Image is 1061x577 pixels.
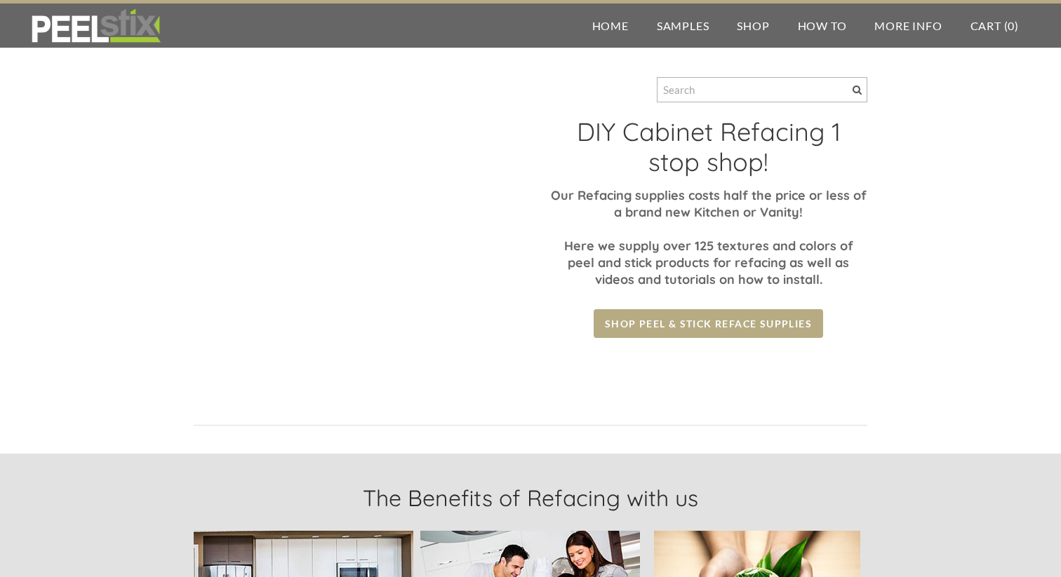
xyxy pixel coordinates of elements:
a: Samples [643,4,723,48]
a: More Info [860,4,956,48]
a: Cart (0) [956,4,1033,48]
font: Here we supply over 125 textures and colors of peel and stick products for refacing as well as vi... [564,238,853,287]
span: Search [853,86,862,95]
input: Search [657,77,867,102]
a: Shop [723,4,783,48]
span: 0 [1008,19,1015,32]
a: Home [578,4,643,48]
a: How To [784,4,861,48]
font: Our Refacing supplies costs half the price or less of a brand new Kitchen or Vanity! [551,187,867,220]
h2: DIY Cabinet Refacing 1 stop shop! [549,116,867,187]
a: Shop Peel & Stick Reface Supplies [594,309,823,338]
font: The Benefits of Refacing with us [363,484,698,512]
img: REFACE SUPPLIES [28,8,164,43]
